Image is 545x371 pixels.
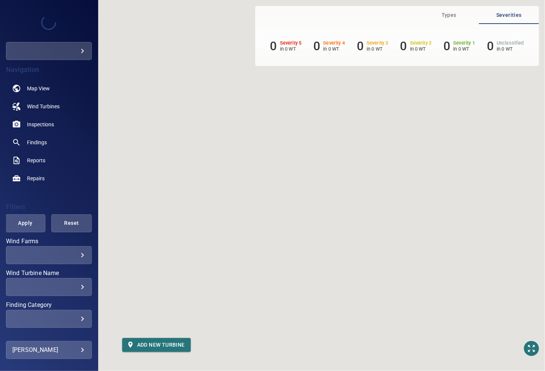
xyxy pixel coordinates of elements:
h6: 0 [400,39,407,53]
label: Finding Category [6,302,92,308]
li: Severity 2 [400,39,432,53]
p: in 0 WT [280,46,302,52]
h6: 0 [487,39,494,53]
a: map noActive [6,79,92,97]
span: Map View [27,85,50,92]
li: Severity Unclassified [487,39,524,53]
span: Types [424,10,475,20]
h6: 0 [357,39,364,53]
label: Wind Turbine Name [6,270,92,276]
h6: Severity 2 [410,40,432,46]
p: in 0 WT [497,46,524,52]
span: Severities [484,10,535,20]
span: Reset [61,218,82,228]
h6: Severity 4 [323,40,345,46]
h6: Severity 1 [454,40,475,46]
span: Apply [15,218,36,228]
h4: Navigation [6,66,92,73]
p: in 0 WT [367,46,388,52]
a: windturbines noActive [6,97,92,115]
span: Reports [27,157,45,164]
h6: Severity 3 [367,40,388,46]
div: Wind Turbine Name [6,278,92,296]
button: Add new turbine [122,338,191,352]
h6: Unclassified [497,40,524,46]
p: in 0 WT [323,46,345,52]
span: Repairs [27,175,45,182]
li: Severity 1 [443,39,475,53]
p: in 0 WT [454,46,475,52]
span: Inspections [27,121,54,128]
span: Findings [27,139,47,146]
li: Severity 3 [357,39,388,53]
button: Apply [5,214,45,232]
span: Add new turbine [128,340,185,350]
div: [PERSON_NAME] [12,344,85,356]
p: in 0 WT [410,46,432,52]
a: repairs noActive [6,169,92,187]
a: reports noActive [6,151,92,169]
span: Wind Turbines [27,103,60,110]
h6: 0 [313,39,320,53]
a: inspections noActive [6,115,92,133]
h6: 0 [443,39,450,53]
div: Finding Category [6,310,92,328]
li: Severity 4 [313,39,345,53]
button: Reset [51,214,91,232]
h6: Severity 5 [280,40,302,46]
label: Wind Farms [6,238,92,244]
a: findings noActive [6,133,92,151]
li: Severity 5 [270,39,302,53]
div: Wind Farms [6,246,92,264]
h4: Filters [6,203,92,211]
h6: 0 [270,39,277,53]
div: specialistdemo [6,42,92,60]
